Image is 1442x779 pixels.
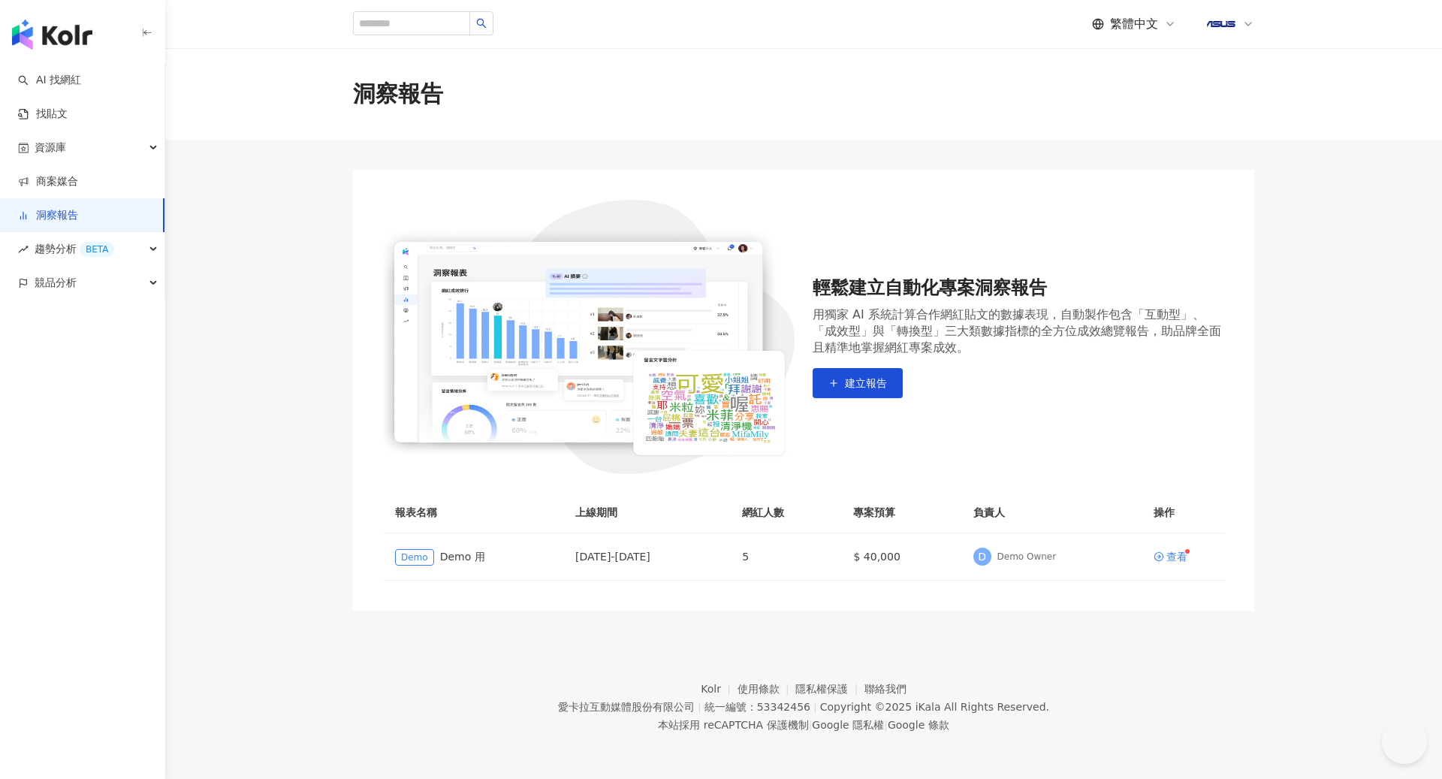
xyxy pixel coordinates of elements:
[35,266,77,300] span: 競品分析
[575,548,718,565] div: [DATE] - [DATE]
[841,533,961,581] td: $ 40,000
[1110,16,1158,32] span: 繁體中文
[812,719,884,731] a: Google 隱私權
[884,719,888,731] span: |
[35,232,114,266] span: 趨勢分析
[845,377,887,389] span: 建立報告
[813,276,1224,301] div: 輕鬆建立自動化專案洞察報告
[888,719,949,731] a: Google 條款
[35,131,66,165] span: 資源庫
[795,683,864,695] a: 隱私權保護
[563,492,730,533] th: 上線期間
[18,174,78,189] a: 商案媒合
[813,701,817,713] span: |
[558,701,695,713] div: 愛卡拉互動媒體股份有限公司
[1166,551,1187,562] div: 查看
[395,549,434,566] span: Demo
[383,492,563,533] th: 報表名稱
[18,107,68,122] a: 找貼文
[730,492,841,533] th: 網紅人數
[813,306,1224,356] div: 用獨家 AI 系統計算合作網紅貼文的數據表現，自動製作包含「互動型」、「成效型」與「轉換型」三大類數據指標的全方位成效總覽報告，助品牌全面且精準地掌握網紅專案成效。
[730,533,841,581] td: 5
[1154,551,1187,562] a: 查看
[395,548,551,566] div: Demo 用
[978,548,986,565] span: D
[1382,732,1427,777] iframe: Toggle Customer Support
[809,719,813,731] span: |
[961,492,1142,533] th: 負責人
[80,242,114,257] div: BETA
[18,208,78,223] a: 洞察報告
[383,200,795,474] img: 輕鬆建立自動化專案洞察報告
[841,492,961,533] th: 專案預算
[658,716,949,734] span: 本站採用 reCAPTCHA 保護機制
[704,701,810,713] div: 統一編號：53342456
[18,244,29,255] span: rise
[820,701,1049,713] div: Copyright © 2025 All Rights Reserved.
[1142,492,1224,533] th: 操作
[701,683,737,695] a: Kolr
[476,18,487,29] span: search
[18,73,81,88] a: searchAI 找網紅
[813,368,903,398] button: 建立報告
[738,683,796,695] a: 使用條款
[916,701,941,713] a: iKala
[698,701,701,713] span: |
[353,78,443,110] div: 洞察報告
[997,551,1057,563] div: Demo Owner
[1207,10,1235,38] img: %E4%B8%8B%E8%BC%89.png
[864,683,907,695] a: 聯絡我們
[12,20,92,50] img: logo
